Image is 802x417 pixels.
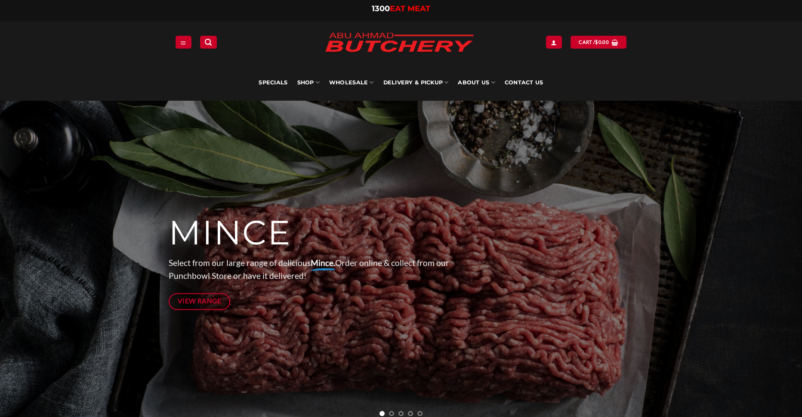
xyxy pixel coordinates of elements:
li: Page dot 5 [417,411,423,416]
li: Page dot 2 [389,411,394,416]
a: 1300EAT MEAT [372,4,430,13]
li: Page dot 1 [379,411,385,416]
span: Select from our large range of delicious Order online & collect from our Punchbowl Store or have ... [169,258,449,281]
a: About Us [458,65,495,101]
span: Cart / [579,38,609,46]
a: Wholesale [329,65,374,101]
a: Specials [259,65,287,101]
a: Search [200,36,216,48]
span: MINCE [169,212,291,253]
a: Delivery & Pickup [383,65,449,101]
a: Menu [176,36,191,48]
img: Abu Ahmad Butchery [318,27,481,59]
span: View Range [178,296,222,306]
span: EAT MEAT [390,4,430,13]
li: Page dot 4 [408,411,413,416]
a: View cart [571,36,626,48]
span: 1300 [372,4,390,13]
a: Login [546,36,561,48]
a: View Range [169,293,230,310]
li: Page dot 3 [398,411,404,416]
strong: Mince. [311,258,335,268]
a: Contact Us [505,65,543,101]
span: $ [595,38,598,46]
a: SHOP [297,65,320,101]
bdi: 0.00 [595,39,609,45]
